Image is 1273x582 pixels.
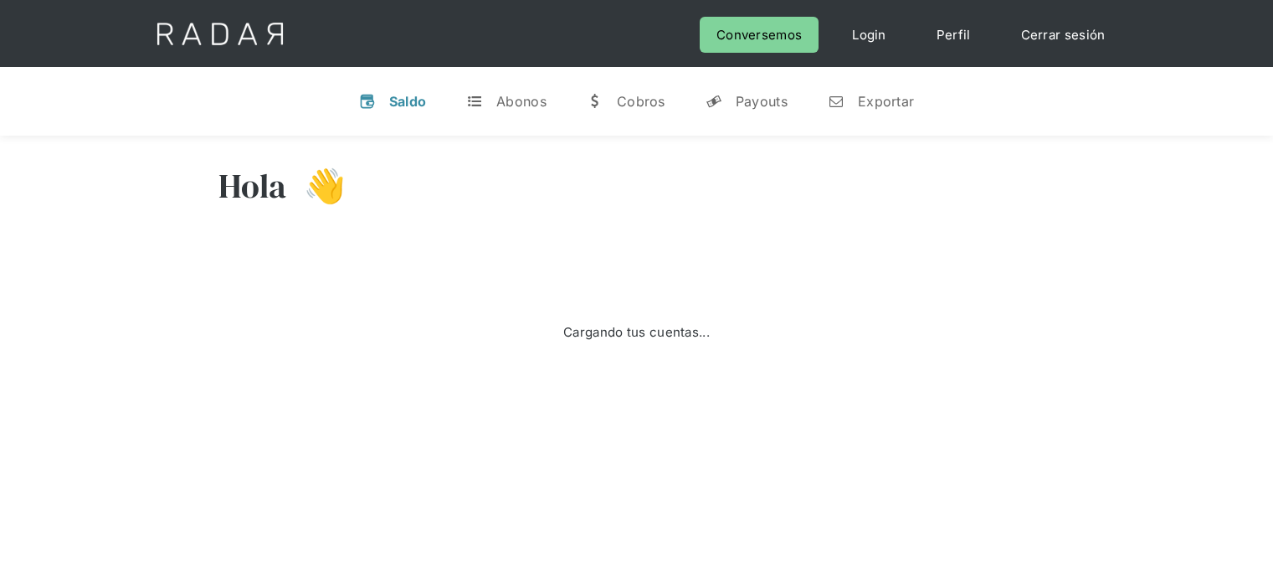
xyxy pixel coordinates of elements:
div: Payouts [736,93,788,110]
a: Login [835,17,903,53]
div: Exportar [858,93,914,110]
a: Cerrar sesión [1004,17,1122,53]
div: Saldo [389,93,427,110]
h3: 👋 [287,165,346,207]
div: n [828,93,844,110]
div: w [587,93,603,110]
div: Cargando tus cuentas... [563,321,710,343]
div: y [706,93,722,110]
div: Abonos [496,93,547,110]
a: Perfil [920,17,988,53]
div: t [466,93,483,110]
div: Cobros [617,93,665,110]
h3: Hola [218,165,287,207]
a: Conversemos [700,17,819,53]
div: v [359,93,376,110]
